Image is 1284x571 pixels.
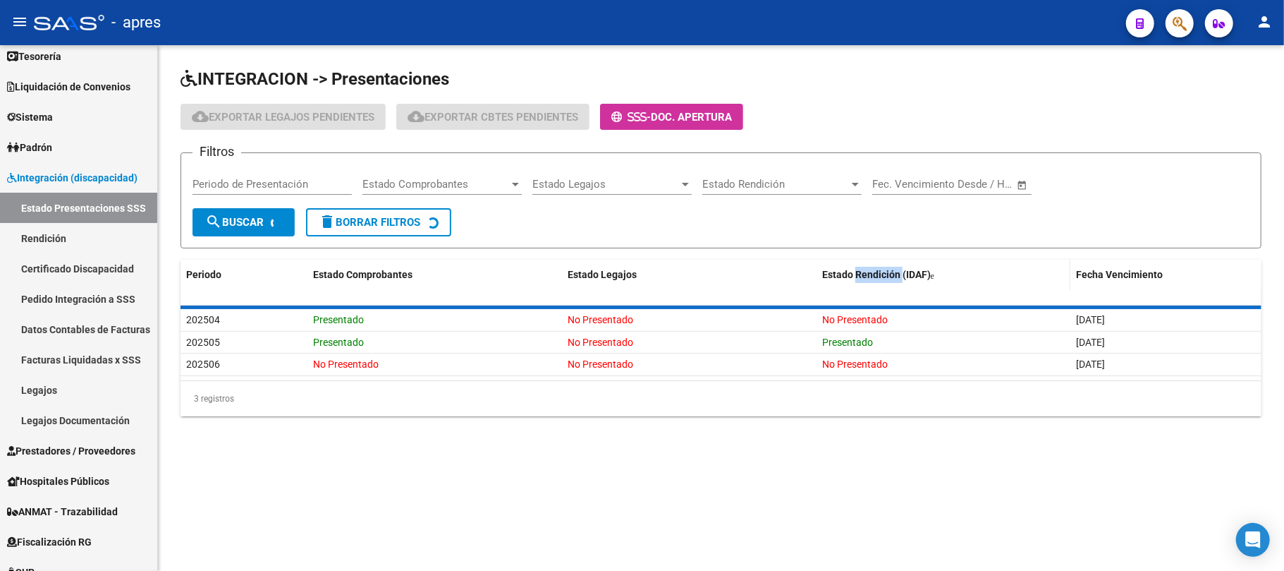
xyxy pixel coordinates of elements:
[7,474,109,489] span: Hospitales Públicos
[408,108,424,125] mat-icon: cloud_download
[362,178,509,191] span: Estado Comprobantes
[186,359,220,370] span: 202506
[181,260,307,290] datatable-header-cell: Periodo
[192,208,295,236] button: Buscar
[1076,359,1105,370] span: [DATE]
[822,359,888,370] span: No Presentado
[1256,13,1273,30] mat-icon: person
[7,79,130,95] span: Liquidación de Convenios
[181,104,386,130] button: Exportar Legajos Pendientes
[1070,260,1261,290] datatable-header-cell: Fecha Vencimiento
[1076,337,1105,348] span: [DATE]
[7,443,135,459] span: Prestadores / Proveedores
[568,269,637,280] span: Estado Legajos
[611,111,651,124] span: -
[7,49,61,64] span: Tesorería
[319,213,336,230] mat-icon: delete
[532,178,679,191] span: Estado Legajos
[822,337,873,348] span: Presentado
[7,170,137,186] span: Integración (discapacidad)
[7,534,92,550] span: Fiscalización RG
[562,260,817,290] datatable-header-cell: Estado Legajos
[186,337,220,348] span: 202505
[651,111,732,124] span: Doc. Apertura
[396,104,589,130] button: Exportar Cbtes Pendientes
[408,111,578,124] span: Exportar Cbtes Pendientes
[1236,523,1270,557] div: Open Intercom Messenger
[822,314,888,325] span: No Presentado
[568,314,633,325] span: No Presentado
[111,7,161,38] span: - apres
[7,504,118,519] span: ANMAT - Trazabilidad
[205,213,222,230] mat-icon: search
[192,142,241,162] h3: Filtros
[319,216,420,229] span: Borrar Filtros
[205,216,264,229] span: Buscar
[702,178,849,191] span: Estado Rendición
[1076,269,1163,280] span: Fecha Vencimiento
[568,337,633,348] span: No Presentado
[181,69,449,89] span: INTEGRACION -> Presentaciones
[306,208,451,236] button: Borrar Filtros
[192,108,209,125] mat-icon: cloud_download
[181,381,1261,416] div: 3 registros
[313,359,379,370] span: No Presentado
[11,13,28,30] mat-icon: menu
[600,104,743,130] button: -Doc. Apertura
[7,109,53,125] span: Sistema
[313,314,364,325] span: Presentado
[931,178,999,191] input: End date
[186,269,221,280] span: Periodo
[313,269,412,280] span: Estado Comprobantes
[7,140,52,155] span: Padrón
[872,178,918,191] input: Start date
[1015,177,1031,193] button: Open calendar
[817,260,1071,290] datatable-header-cell: Estado Rendición (IDAF)
[192,111,374,124] span: Exportar Legajos Pendientes
[1076,314,1105,325] span: [DATE]
[313,337,364,348] span: Presentado
[568,359,633,370] span: No Presentado
[822,269,931,280] span: Estado Rendición (IDAF)
[307,260,562,290] datatable-header-cell: Estado Comprobantes
[186,314,220,325] span: 202504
